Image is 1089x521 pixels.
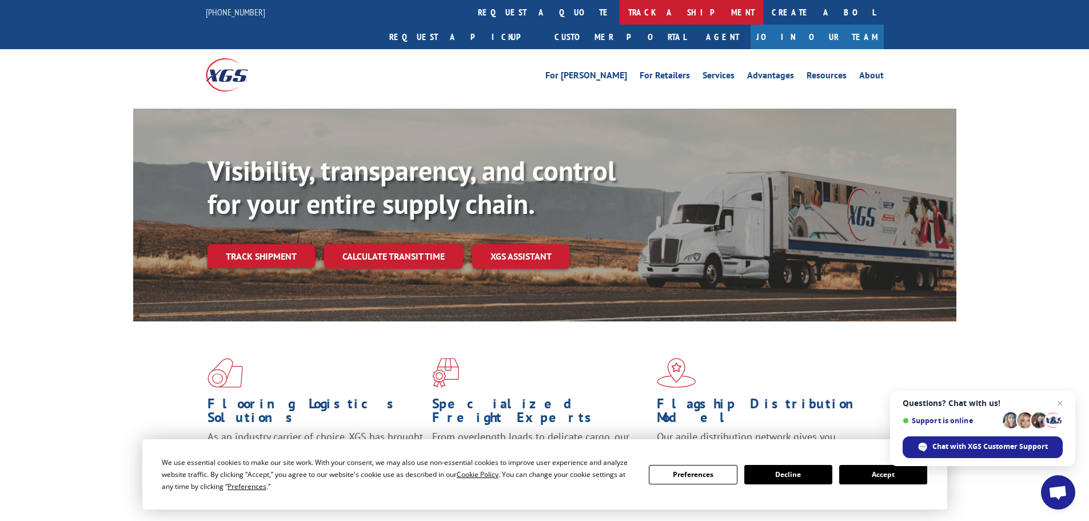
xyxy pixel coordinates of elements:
h1: Flooring Logistics Solutions [208,397,424,430]
div: Cookie Consent Prompt [142,439,947,510]
a: Agent [695,25,751,49]
h1: Flagship Distribution Model [657,397,873,430]
h1: Specialized Freight Experts [432,397,648,430]
a: XGS ASSISTANT [472,244,570,269]
button: Accept [839,465,927,484]
img: xgs-icon-flagship-distribution-model-red [657,358,696,388]
a: For [PERSON_NAME] [545,71,627,83]
span: Close chat [1053,396,1067,410]
div: Chat with XGS Customer Support [903,436,1063,458]
a: About [859,71,884,83]
span: Cookie Policy [457,470,498,479]
div: Open chat [1041,475,1075,510]
img: xgs-icon-focused-on-flooring-red [432,358,459,388]
a: Track shipment [208,244,315,268]
button: Decline [744,465,832,484]
a: Join Our Team [751,25,884,49]
a: [PHONE_NUMBER] [206,6,265,18]
span: Support is online [903,416,999,425]
a: Resources [807,71,847,83]
a: Advantages [747,71,794,83]
a: Request a pickup [381,25,546,49]
a: Customer Portal [546,25,695,49]
p: From overlength loads to delicate cargo, our experienced staff knows the best way to move your fr... [432,430,648,481]
span: Questions? Chat with us! [903,399,1063,408]
a: Services [703,71,735,83]
span: Our agile distribution network gives you nationwide inventory management on demand. [657,430,867,457]
span: Preferences [228,482,266,491]
span: Chat with XGS Customer Support [932,442,1048,452]
span: As an industry carrier of choice, XGS has brought innovation and dedication to flooring logistics... [208,430,423,471]
img: xgs-icon-total-supply-chain-intelligence-red [208,358,243,388]
b: Visibility, transparency, and control for your entire supply chain. [208,153,616,221]
button: Preferences [649,465,737,484]
a: For Retailers [640,71,690,83]
div: We use essential cookies to make our site work. With your consent, we may also use non-essential ... [162,456,635,492]
a: Calculate transit time [324,244,463,269]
